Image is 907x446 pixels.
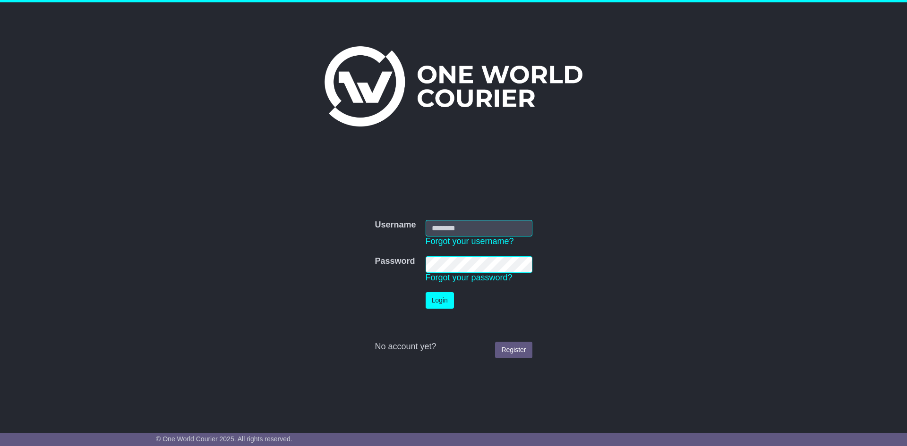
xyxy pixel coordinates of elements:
label: Username [375,220,416,230]
a: Register [495,342,532,358]
button: Login [426,292,454,309]
a: Forgot your password? [426,273,513,282]
label: Password [375,256,415,267]
span: © One World Courier 2025. All rights reserved. [156,435,292,443]
img: One World [325,46,582,126]
a: Forgot your username? [426,236,514,246]
div: No account yet? [375,342,532,352]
